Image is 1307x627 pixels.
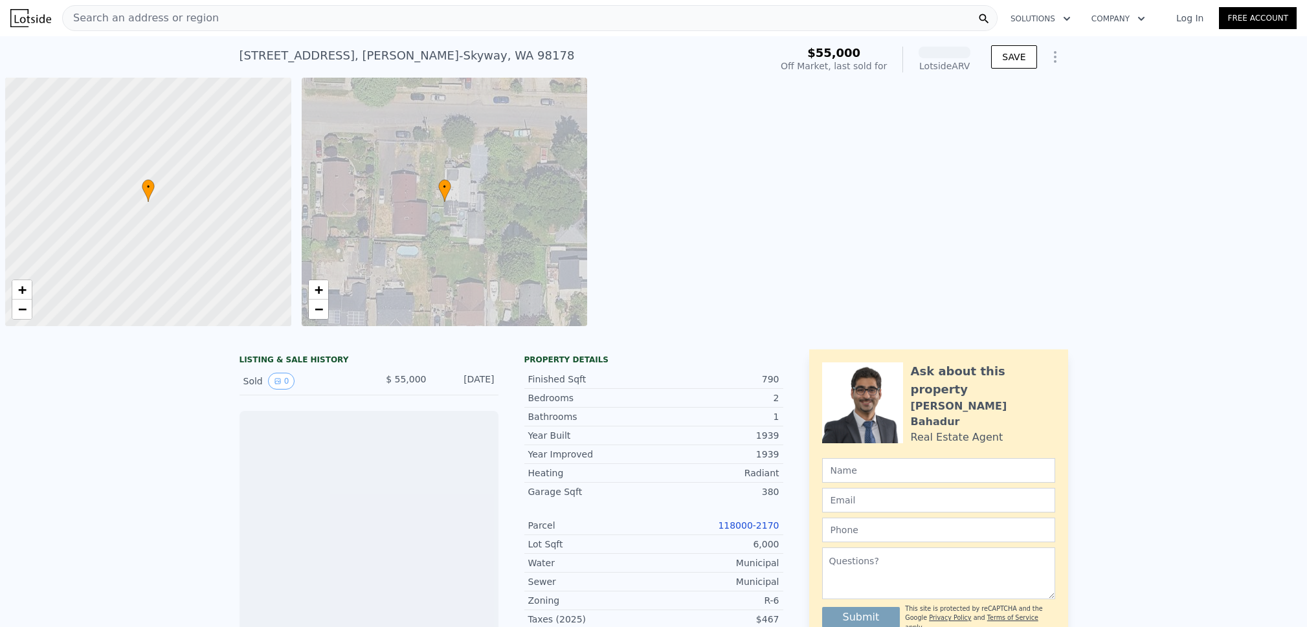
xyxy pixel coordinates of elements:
span: $55,000 [807,46,860,60]
div: 790 [654,373,779,386]
input: Name [822,458,1055,483]
div: $467 [654,613,779,626]
span: + [314,281,322,298]
a: Privacy Policy [929,614,971,621]
div: 1939 [654,448,779,461]
a: Free Account [1219,7,1297,29]
input: Email [822,488,1055,512]
button: Show Options [1042,44,1068,70]
div: Garage Sqft [528,485,654,498]
div: Property details [524,355,783,365]
div: Bathrooms [528,410,654,423]
button: SAVE [991,45,1036,69]
div: Ask about this property [911,362,1055,399]
a: Terms of Service [987,614,1038,621]
span: $ 55,000 [386,374,426,384]
div: Year Built [528,429,654,442]
div: Off Market, last sold for [781,60,887,72]
span: Search an address or region [63,10,219,26]
a: Zoom in [309,280,328,300]
a: Log In [1161,12,1219,25]
div: Finished Sqft [528,373,654,386]
div: LISTING & SALE HISTORY [240,355,498,368]
div: Sold [243,373,359,390]
div: Year Improved [528,448,654,461]
div: Lotside ARV [919,60,970,72]
span: • [142,181,155,193]
span: − [314,301,322,317]
span: + [18,281,27,298]
input: Phone [822,518,1055,542]
div: Heating [528,467,654,479]
div: [PERSON_NAME] Bahadur [911,399,1055,430]
div: Zoning [528,594,654,607]
div: Water [528,556,654,569]
a: Zoom out [309,300,328,319]
a: Zoom out [12,300,32,319]
div: • [142,179,155,202]
div: [STREET_ADDRESS] , [PERSON_NAME]-Skyway , WA 98178 [240,47,575,65]
div: Radiant [654,467,779,479]
div: R-6 [654,594,779,607]
img: Lotside [10,9,51,27]
div: Parcel [528,519,654,532]
a: 118000-2170 [718,520,779,531]
button: View historical data [268,373,295,390]
span: • [438,181,451,193]
button: Solutions [1000,7,1081,30]
div: Real Estate Agent [911,430,1003,445]
div: Bedrooms [528,391,654,404]
a: Zoom in [12,280,32,300]
div: Sewer [528,575,654,588]
div: 1939 [654,429,779,442]
div: [DATE] [437,373,495,390]
div: Taxes (2025) [528,613,654,626]
div: 6,000 [654,538,779,551]
button: Company [1081,7,1156,30]
span: − [18,301,27,317]
div: Municipal [654,556,779,569]
div: Municipal [654,575,779,588]
div: Lot Sqft [528,538,654,551]
div: • [438,179,451,202]
div: 2 [654,391,779,404]
div: 380 [654,485,779,498]
div: 1 [654,410,779,423]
